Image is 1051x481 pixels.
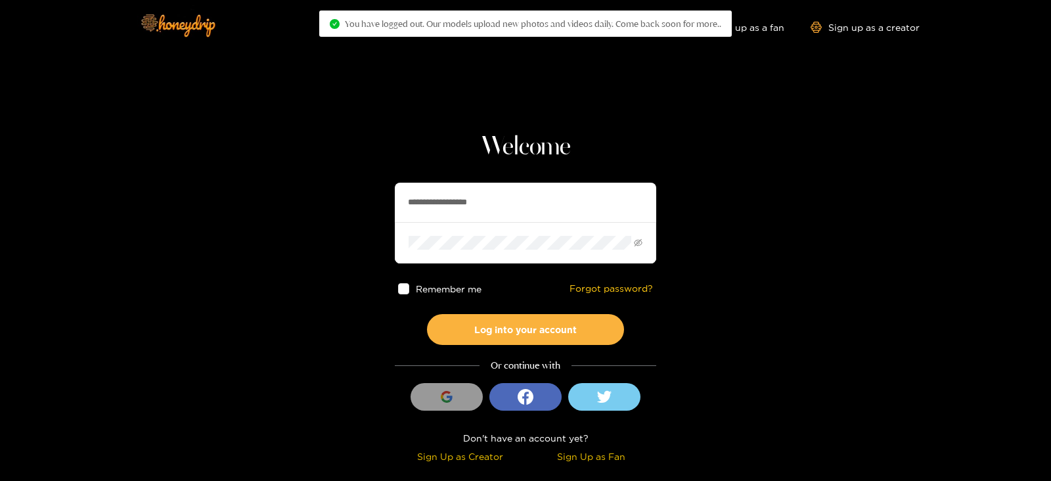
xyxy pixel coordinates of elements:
h1: Welcome [395,131,656,163]
div: Don't have an account yet? [395,430,656,446]
a: Forgot password? [570,283,653,294]
div: Sign Up as Creator [398,449,522,464]
span: check-circle [330,19,340,29]
a: Sign up as a creator [811,22,920,33]
span: eye-invisible [634,239,642,247]
div: Sign Up as Fan [529,449,653,464]
div: Or continue with [395,358,656,373]
button: Log into your account [427,314,624,345]
span: Remember me [416,284,481,294]
a: Sign up as a fan [694,22,784,33]
span: You have logged out. Our models upload new photos and videos daily. Come back soon for more.. [345,18,721,29]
